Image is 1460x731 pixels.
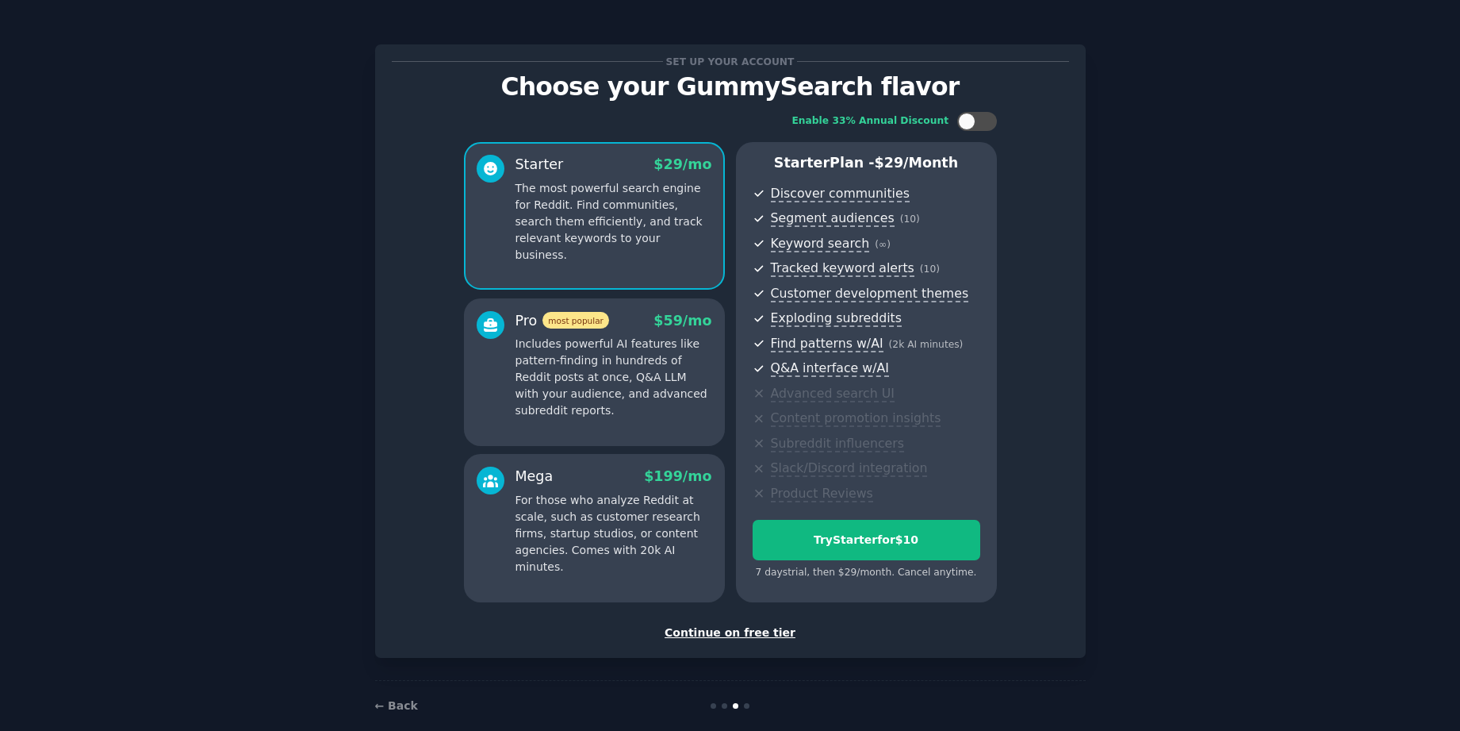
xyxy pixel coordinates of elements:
span: Set up your account [663,53,797,70]
span: Tracked keyword alerts [771,260,914,277]
div: 7 days trial, then $ 29 /month . Cancel anytime. [753,566,980,580]
span: ( 2k AI minutes ) [889,339,964,350]
div: Starter [515,155,564,175]
p: Starter Plan - [753,153,980,173]
span: $ 199 /mo [644,468,711,484]
span: $ 29 /month [875,155,959,171]
span: Keyword search [771,236,870,252]
span: Customer development themes [771,286,969,302]
span: most popular [542,312,609,329]
p: The most powerful search engine for Reddit. Find communities, search them efficiently, and track ... [515,180,712,264]
span: Discover communities [771,186,910,202]
span: Product Reviews [771,486,873,502]
span: Advanced search UI [771,386,895,402]
span: Subreddit influencers [771,436,904,452]
button: TryStarterfor$10 [753,520,980,560]
div: Pro [515,311,609,331]
div: Continue on free tier [392,625,1069,641]
div: Try Starter for $10 [753,532,979,548]
span: Slack/Discord integration [771,460,928,477]
span: ( 10 ) [920,264,940,275]
span: ( 10 ) [900,214,920,225]
p: Choose your GummySearch flavor [392,73,1069,101]
span: $ 29 /mo [653,156,711,172]
span: $ 59 /mo [653,313,711,329]
span: Find patterns w/AI [771,336,883,352]
p: Includes powerful AI features like pattern-finding in hundreds of Reddit posts at once, Q&A LLM w... [515,336,712,419]
p: For those who analyze Reddit at scale, such as customer research firms, startup studios, or conte... [515,492,712,575]
span: Exploding subreddits [771,310,902,327]
span: Content promotion insights [771,410,941,427]
div: Mega [515,467,554,487]
span: Q&A interface w/AI [771,360,889,377]
a: ← Back [375,699,418,712]
span: Segment audiences [771,210,895,227]
div: Enable 33% Annual Discount [792,114,949,129]
span: ( ∞ ) [875,239,891,250]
